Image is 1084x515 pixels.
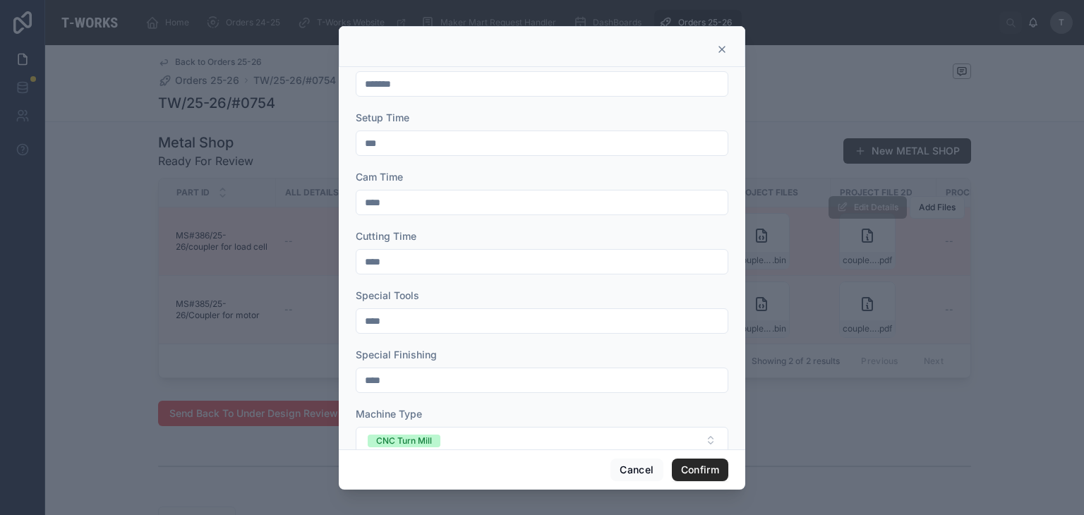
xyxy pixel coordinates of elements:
span: Cutting Time [356,230,416,242]
div: CNC Turn Mill [376,435,432,447]
span: Special Finishing [356,349,437,360]
span: Cam Time [356,171,403,183]
button: Confirm [672,459,728,481]
button: Cancel [610,459,663,481]
span: Special Tools [356,289,419,301]
span: Machine Type [356,408,422,420]
button: Select Button [356,427,728,454]
span: Setup Time [356,111,409,123]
